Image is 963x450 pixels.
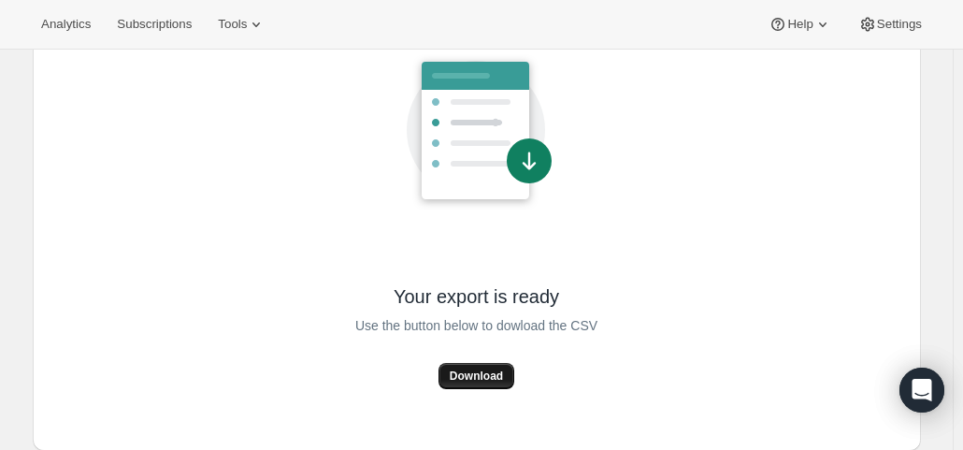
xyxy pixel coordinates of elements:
span: Settings [877,17,922,32]
span: Download [450,369,503,384]
button: Tools [207,11,277,37]
div: Open Intercom Messenger [899,368,944,413]
button: Settings [847,11,933,37]
button: Help [757,11,842,37]
span: Tools [218,17,247,32]
span: Use the button below to dowload the CSV [355,314,597,337]
button: Subscriptions [106,11,203,37]
span: Analytics [41,17,91,32]
span: Help [787,17,812,32]
span: Your export is ready [394,284,559,309]
button: Analytics [30,11,102,37]
span: Subscriptions [117,17,192,32]
button: Download [438,363,514,389]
